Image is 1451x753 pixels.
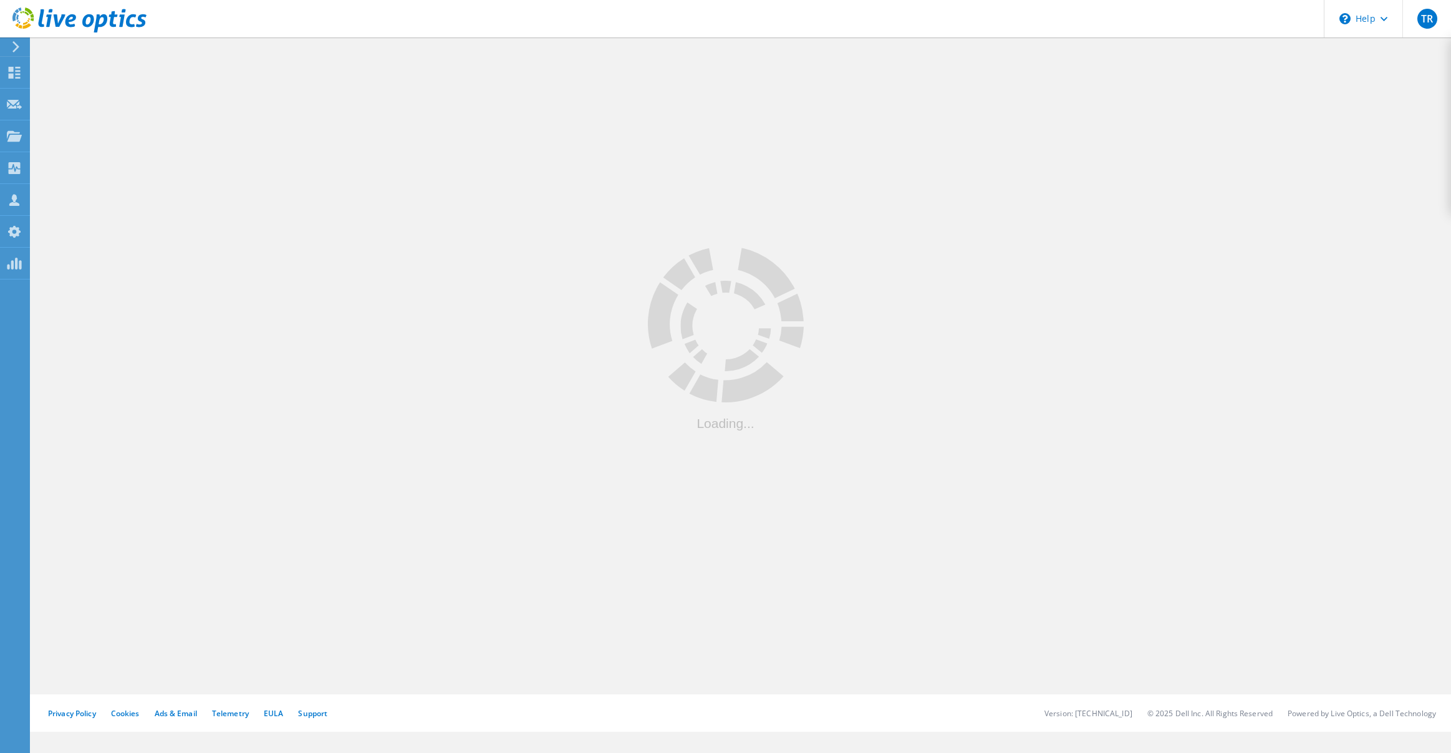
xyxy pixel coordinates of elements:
[1421,14,1433,24] span: TR
[298,708,327,719] a: Support
[1044,708,1132,719] li: Version: [TECHNICAL_ID]
[111,708,140,719] a: Cookies
[648,417,804,430] div: Loading...
[48,708,96,719] a: Privacy Policy
[1288,708,1436,719] li: Powered by Live Optics, a Dell Technology
[1339,13,1351,24] svg: \n
[264,708,283,719] a: EULA
[155,708,197,719] a: Ads & Email
[212,708,249,719] a: Telemetry
[12,26,147,35] a: Live Optics Dashboard
[1147,708,1273,719] li: © 2025 Dell Inc. All Rights Reserved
